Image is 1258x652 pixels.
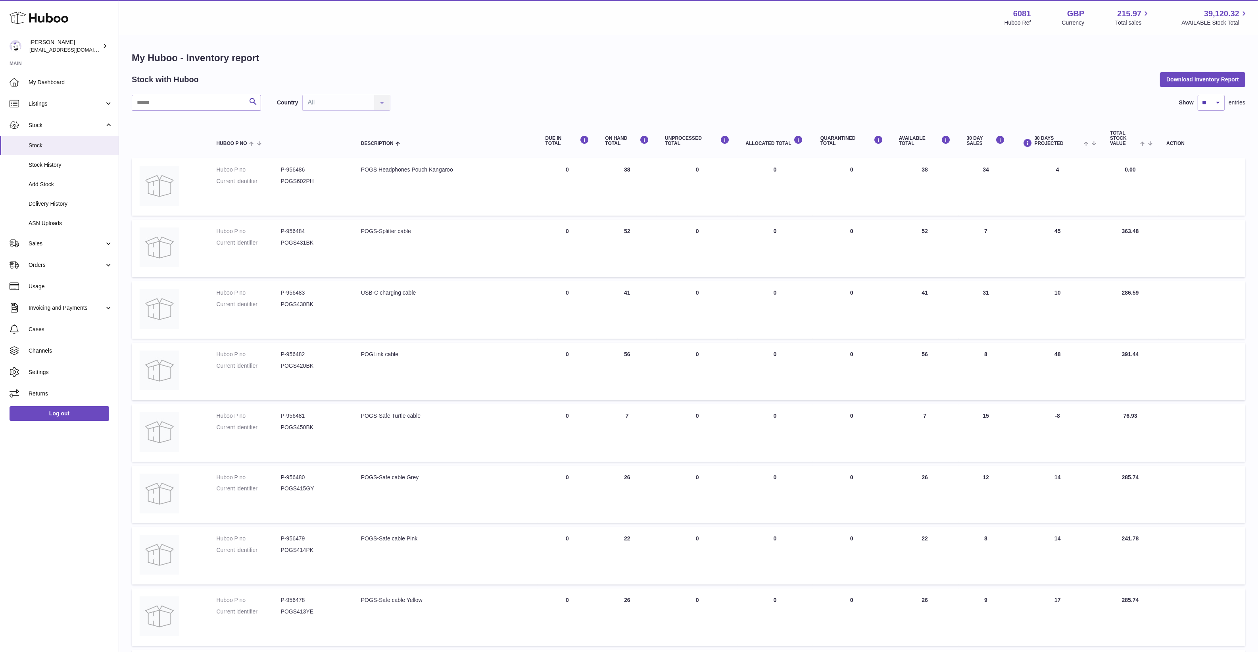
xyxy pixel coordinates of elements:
td: 52 [597,220,657,277]
strong: GBP [1067,8,1084,19]
span: 215.97 [1117,8,1141,19]
td: 8 [959,343,1013,400]
dd: P-956483 [281,289,345,297]
td: 26 [891,466,959,523]
td: 41 [597,281,657,339]
td: 0 [738,281,812,339]
td: 0 [657,527,738,584]
td: -8 [1013,404,1102,462]
img: product image [140,289,179,329]
td: 0 [538,281,597,339]
img: product image [140,166,179,206]
div: ALLOCATED Total [745,135,804,146]
span: Huboo P no [216,141,247,146]
div: POGS-Safe cable Pink [361,535,530,542]
div: USB-C charging cable [361,289,530,297]
div: 30 DAY SALES [967,135,1005,146]
td: 0 [738,158,812,216]
dt: Current identifier [216,301,280,308]
span: 0 [850,413,853,419]
dt: Current identifier [216,424,280,431]
span: Add Stock [29,181,113,188]
span: Sales [29,240,104,247]
td: 45 [1013,220,1102,277]
label: Country [277,99,298,106]
span: Stock [29,122,104,129]
img: product image [140,474,179,513]
span: 0 [850,166,853,173]
dt: Huboo P no [216,289,280,297]
div: Action [1166,141,1237,146]
td: 26 [891,588,959,646]
span: 76.93 [1124,413,1137,419]
td: 0 [657,281,738,339]
dt: Current identifier [216,177,280,185]
span: 286.59 [1122,289,1139,296]
dt: Huboo P no [216,596,280,604]
span: Delivery History [29,200,113,208]
img: product image [140,351,179,390]
strong: 6081 [1013,8,1031,19]
td: 0 [738,466,812,523]
span: 0 [850,228,853,234]
img: product image [140,412,179,452]
td: 56 [597,343,657,400]
div: Huboo Ref [1004,19,1031,27]
td: 0 [738,527,812,584]
td: 17 [1013,588,1102,646]
a: 215.97 Total sales [1115,8,1150,27]
span: 363.48 [1122,228,1139,234]
span: Returns [29,390,113,397]
td: 7 [891,404,959,462]
td: 0 [657,588,738,646]
span: Stock History [29,161,113,169]
td: 26 [597,588,657,646]
img: internalAdmin-6081@internal.huboo.com [10,40,21,52]
dd: P-956484 [281,228,345,235]
span: 241.78 [1122,535,1139,542]
td: 0 [738,588,812,646]
div: POGS-Safe cable Yellow [361,596,530,604]
td: 14 [1013,527,1102,584]
a: Log out [10,406,109,421]
div: Currency [1062,19,1085,27]
dt: Current identifier [216,362,280,370]
dt: Huboo P no [216,228,280,235]
td: 9 [959,588,1013,646]
span: Stock [29,142,113,149]
td: 41 [891,281,959,339]
td: 38 [597,158,657,216]
span: Total stock value [1110,131,1138,147]
span: Usage [29,283,113,290]
td: 0 [538,158,597,216]
span: [EMAIL_ADDRESS][DOMAIN_NAME] [29,46,117,53]
span: 391.44 [1122,351,1139,357]
img: product image [140,535,179,575]
span: Description [361,141,394,146]
div: POGS-Splitter cable [361,228,530,235]
h2: Stock with Huboo [132,74,199,85]
dd: P-956482 [281,351,345,358]
td: 15 [959,404,1013,462]
dd: POGS602PH [281,177,345,185]
div: POGS Headphones Pouch Kangaroo [361,166,530,174]
span: 0 [850,289,853,296]
span: 0 [850,474,853,480]
td: 0 [538,220,597,277]
dd: P-956486 [281,166,345,174]
span: 0 [850,535,853,542]
div: QUARANTINED Total [820,135,883,146]
td: 0 [657,404,738,462]
span: Listings [29,100,104,108]
dd: P-956479 [281,535,345,542]
span: Total sales [1115,19,1150,27]
dd: POGS414PK [281,546,345,554]
td: 48 [1013,343,1102,400]
dd: POGS430BK [281,301,345,308]
img: product image [140,228,179,267]
span: 0 [850,351,853,357]
span: 285.74 [1122,474,1139,480]
dt: Huboo P no [216,166,280,174]
td: 12 [959,466,1013,523]
td: 26 [597,466,657,523]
